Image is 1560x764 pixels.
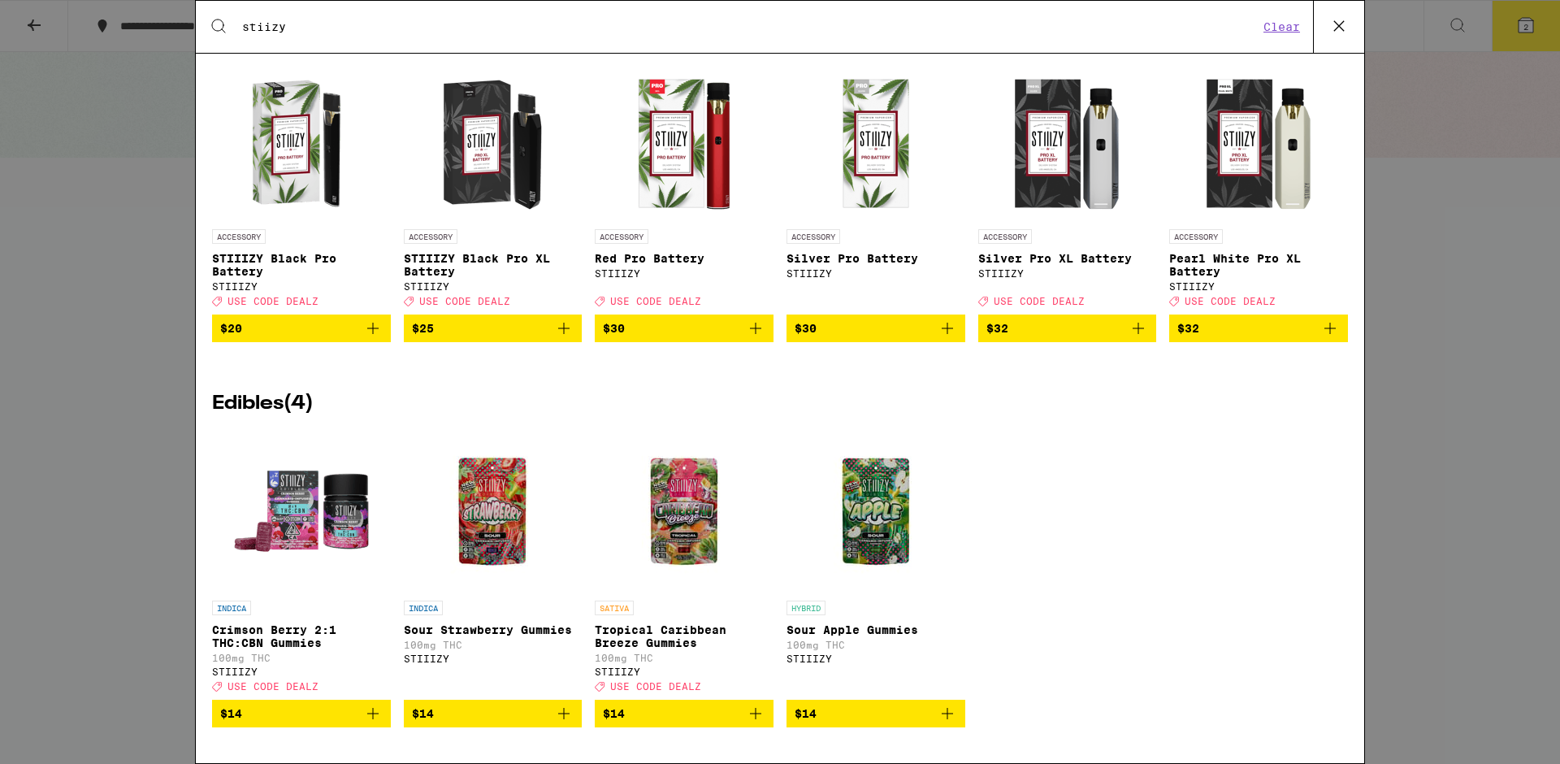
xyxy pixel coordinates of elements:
[212,394,1348,414] h2: Edibles ( 4 )
[1169,252,1348,278] p: Pearl White Pro XL Battery
[212,281,391,292] div: STIIIZY
[595,700,773,727] button: Add to bag
[220,59,383,221] img: STIIIZY - STIIIZY Black Pro Battery
[10,11,117,24] span: Hi. Need any help?
[404,59,583,315] a: Open page for STIIIZY Black Pro XL Battery from STIIIZY
[212,252,391,278] p: STIIIZY Black Pro Battery
[786,59,965,315] a: Open page for Silver Pro Battery from STIIIZY
[212,59,391,315] a: Open page for STIIIZY Black Pro Battery from STIIIZY
[1169,281,1348,292] div: STIIIZY
[220,430,383,593] img: STIIIZY - Crimson Berry 2:1 THC:CBN Gummies
[419,296,510,306] span: USE CODE DEALZ
[212,666,391,677] div: STIIIZY
[212,229,266,244] p: ACCESSORY
[994,296,1085,306] span: USE CODE DEALZ
[404,623,583,636] p: Sour Strawberry Gummies
[1259,20,1305,34] button: Clear
[786,315,965,342] button: Add to bag
[404,252,583,278] p: STIIIZY Black Pro XL Battery
[212,315,391,342] button: Add to bag
[404,315,583,342] button: Add to bag
[212,653,391,663] p: 100mg THC
[404,700,583,727] button: Add to bag
[786,252,965,265] p: Silver Pro Battery
[595,601,634,615] p: SATIVA
[603,59,765,221] img: STIIIZY - Red Pro Battery
[978,229,1032,244] p: ACCESSORY
[412,322,434,335] span: $25
[1169,315,1348,342] button: Add to bag
[978,268,1157,279] div: STIIIZY
[786,623,965,636] p: Sour Apple Gummies
[212,430,391,700] a: Open page for Crimson Berry 2:1 THC:CBN Gummies from STIIIZY
[610,681,701,692] span: USE CODE DEALZ
[978,315,1157,342] button: Add to bag
[212,623,391,649] p: Crimson Berry 2:1 THC:CBN Gummies
[220,322,242,335] span: $20
[404,601,443,615] p: INDICA
[603,430,765,593] img: STIIIZY - Tropical Caribbean Breeze Gummies
[786,229,840,244] p: ACCESSORY
[978,59,1157,315] a: Open page for Silver Pro XL Battery from STIIIZY
[595,268,773,279] div: STIIIZY
[212,700,391,727] button: Add to bag
[786,653,965,664] div: STIIIZY
[404,281,583,292] div: STIIIZY
[1177,59,1340,221] img: STIIIZY - Pearl White Pro XL Battery
[404,229,457,244] p: ACCESSORY
[227,296,318,306] span: USE CODE DEALZ
[404,653,583,664] div: STIIIZY
[786,601,825,615] p: HYBRID
[795,59,957,221] img: STIIIZY - Silver Pro Battery
[786,640,965,650] p: 100mg THC
[786,700,965,727] button: Add to bag
[404,640,583,650] p: 100mg THC
[595,252,773,265] p: Red Pro Battery
[220,707,242,720] span: $14
[411,59,574,221] img: STIIIZY - STIIIZY Black Pro XL Battery
[795,430,957,593] img: STIIIZY - Sour Apple Gummies
[795,707,817,720] span: $14
[595,229,648,244] p: ACCESSORY
[404,430,583,700] a: Open page for Sour Strawberry Gummies from STIIIZY
[241,20,1259,34] input: Search for products & categories
[595,315,773,342] button: Add to bag
[595,653,773,663] p: 100mg THC
[227,681,318,692] span: USE CODE DEALZ
[986,322,1008,335] span: $32
[212,601,251,615] p: INDICA
[1169,59,1348,315] a: Open page for Pearl White Pro XL Battery from STIIIZY
[978,252,1157,265] p: Silver Pro XL Battery
[986,59,1148,221] img: STIIIZY - Silver Pro XL Battery
[1185,296,1276,306] span: USE CODE DEALZ
[595,59,773,315] a: Open page for Red Pro Battery from STIIIZY
[603,322,625,335] span: $30
[795,322,817,335] span: $30
[595,623,773,649] p: Tropical Caribbean Breeze Gummies
[595,666,773,677] div: STIIIZY
[1169,229,1223,244] p: ACCESSORY
[610,296,701,306] span: USE CODE DEALZ
[412,707,434,720] span: $14
[603,707,625,720] span: $14
[411,430,574,593] img: STIIIZY - Sour Strawberry Gummies
[786,430,965,700] a: Open page for Sour Apple Gummies from STIIIZY
[1177,322,1199,335] span: $32
[595,430,773,700] a: Open page for Tropical Caribbean Breeze Gummies from STIIIZY
[786,268,965,279] div: STIIIZY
